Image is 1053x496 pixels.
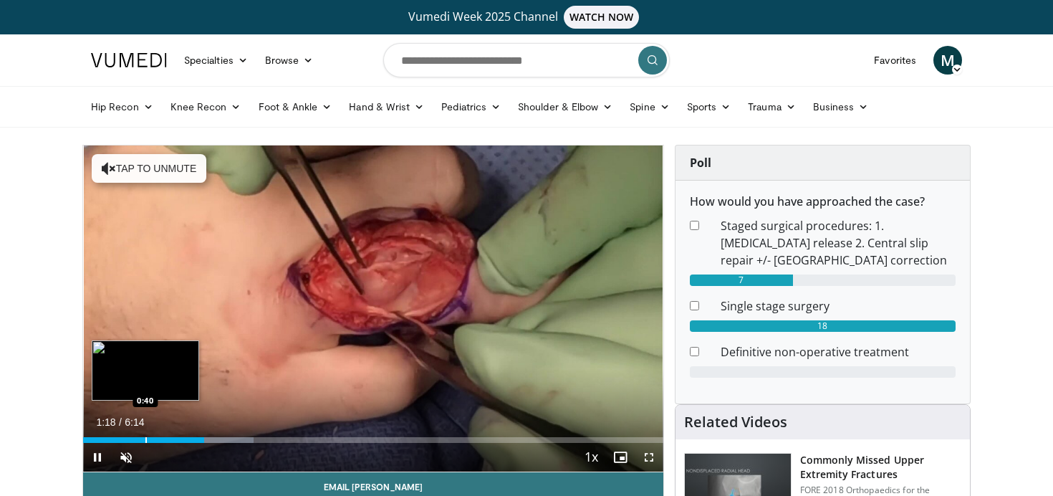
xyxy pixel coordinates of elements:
[684,414,787,431] h4: Related Videos
[256,46,322,75] a: Browse
[865,46,925,75] a: Favorites
[83,146,663,472] video-js: Video Player
[383,43,670,77] input: Search topics, interventions
[800,453,961,482] h3: Commonly Missed Upper Extremity Fractures
[433,92,509,121] a: Pediatrics
[92,340,199,401] img: image.jpeg
[93,6,960,29] a: Vumedi Week 2025 ChannelWATCH NOW
[112,443,140,472] button: Unmute
[577,443,606,472] button: Playback Rate
[739,92,804,121] a: Trauma
[83,443,112,472] button: Pause
[690,275,793,286] div: 7
[119,416,122,428] span: /
[250,92,341,121] a: Foot & Ankle
[564,6,640,29] span: WATCH NOW
[690,155,711,171] strong: Poll
[162,92,250,121] a: Knee Recon
[933,46,962,75] a: M
[606,443,635,472] button: Enable picture-in-picture mode
[621,92,678,121] a: Spine
[340,92,433,121] a: Hand & Wrist
[83,437,663,443] div: Progress Bar
[82,92,162,121] a: Hip Recon
[690,320,956,332] div: 18
[710,217,966,269] dd: Staged surgical procedures: 1. [MEDICAL_DATA] release 2. Central slip repair +/- [GEOGRAPHIC_DATA...
[678,92,740,121] a: Sports
[635,443,663,472] button: Fullscreen
[96,416,115,428] span: 1:18
[92,154,206,183] button: Tap to unmute
[690,195,956,209] h6: How would you have approached the case?
[125,416,144,428] span: 6:14
[509,92,621,121] a: Shoulder & Elbow
[175,46,256,75] a: Specialties
[804,92,877,121] a: Business
[710,343,966,361] dd: Definitive non-operative treatment
[710,297,966,315] dd: Single stage surgery
[91,53,167,67] img: VuMedi Logo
